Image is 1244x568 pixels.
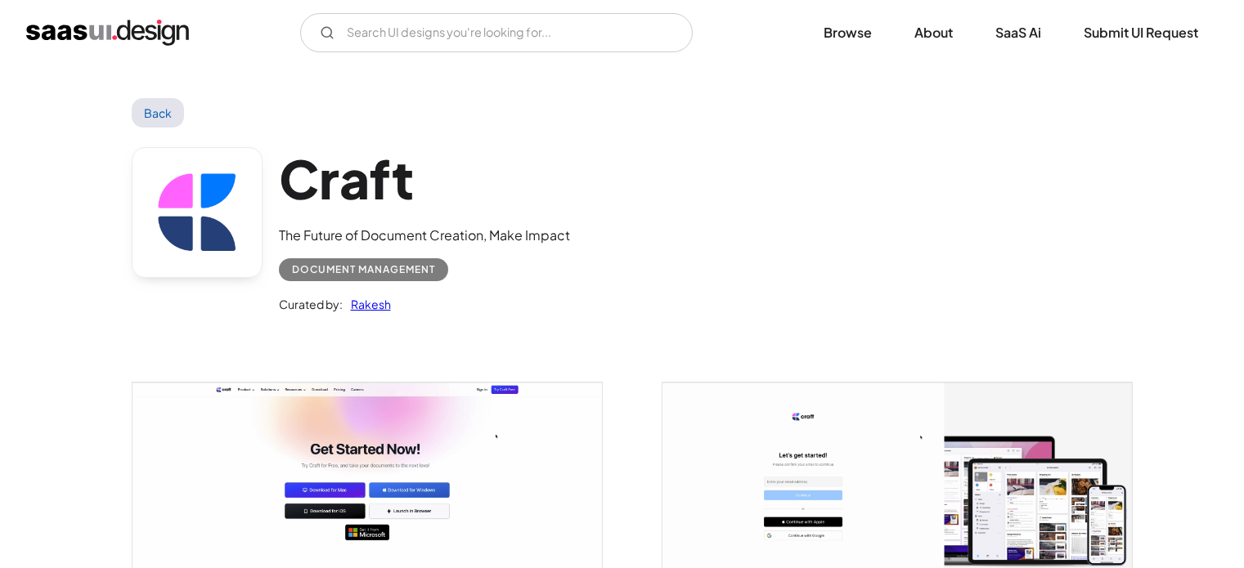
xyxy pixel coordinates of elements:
a: Submit UI Request [1064,15,1218,51]
form: Email Form [300,13,693,52]
div: The Future of Document Creation, Make Impact [279,226,570,245]
a: SaaS Ai [976,15,1061,51]
a: Browse [804,15,891,51]
a: About [895,15,972,51]
input: Search UI designs you're looking for... [300,13,693,52]
a: Rakesh [343,294,391,314]
div: Document Management [292,260,435,280]
a: home [26,20,189,46]
h1: Craft [279,147,570,210]
a: Back [132,98,185,127]
div: Curated by: [279,294,343,314]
